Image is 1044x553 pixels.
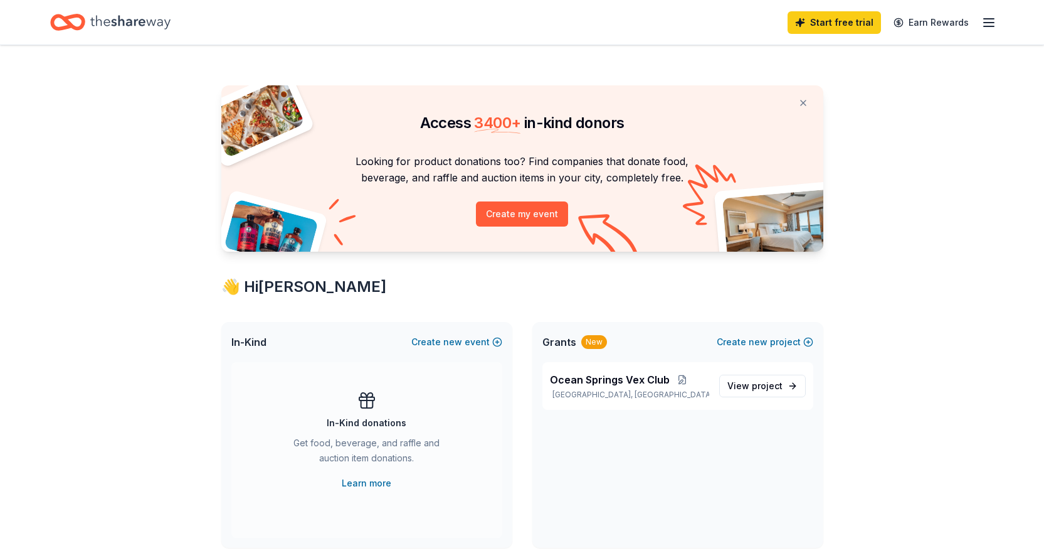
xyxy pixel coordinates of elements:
div: In-Kind donations [327,416,406,431]
p: [GEOGRAPHIC_DATA], [GEOGRAPHIC_DATA] [550,390,709,400]
span: 3400 + [474,114,520,132]
span: Grants [542,335,576,350]
button: Createnewevent [411,335,502,350]
button: Createnewproject [717,335,813,350]
a: Start free trial [788,11,881,34]
span: project [752,380,783,391]
p: Looking for product donations too? Find companies that donate food, beverage, and raffle and auct... [236,153,808,186]
span: Access in-kind donors [420,114,625,132]
span: Ocean Springs Vex Club [550,372,670,387]
button: Create my event [476,201,568,227]
span: new [749,335,767,350]
div: New [581,335,607,349]
a: Home [50,8,171,37]
img: Pizza [207,78,305,158]
a: Learn more [342,476,391,491]
img: Curvy arrow [578,214,641,261]
span: In-Kind [231,335,266,350]
div: 👋 Hi [PERSON_NAME] [221,277,823,297]
div: Get food, beverage, and raffle and auction item donations. [282,436,452,471]
span: new [443,335,462,350]
a: View project [719,375,806,397]
span: View [727,379,783,394]
a: Earn Rewards [886,11,976,34]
